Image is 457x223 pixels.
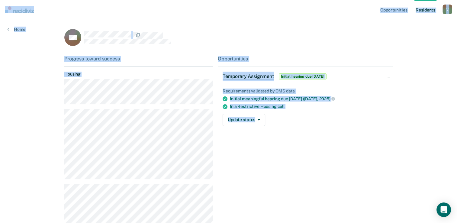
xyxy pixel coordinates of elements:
[277,104,284,109] span: cell
[230,96,388,102] div: Initial meaningful hearing due [DATE] ([DATE],
[279,73,327,79] span: Initial hearing due [DATE]
[223,89,388,94] div: Requirements validated by OMS data
[436,202,451,217] div: Open Intercom Messenger
[223,73,274,79] span: Temporary Assignment
[5,6,34,13] img: Recidiviz
[64,56,213,62] div: Progress toward success
[218,67,393,86] div: Temporary AssignmentInitial hearing due [DATE]
[64,72,213,77] dt: Housing
[319,96,335,101] span: 2025)
[443,5,452,14] button: V
[223,114,265,126] button: Update status
[7,27,25,32] a: Home
[218,56,393,62] div: Opportunities
[230,104,388,109] div: In a Restrictive Housing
